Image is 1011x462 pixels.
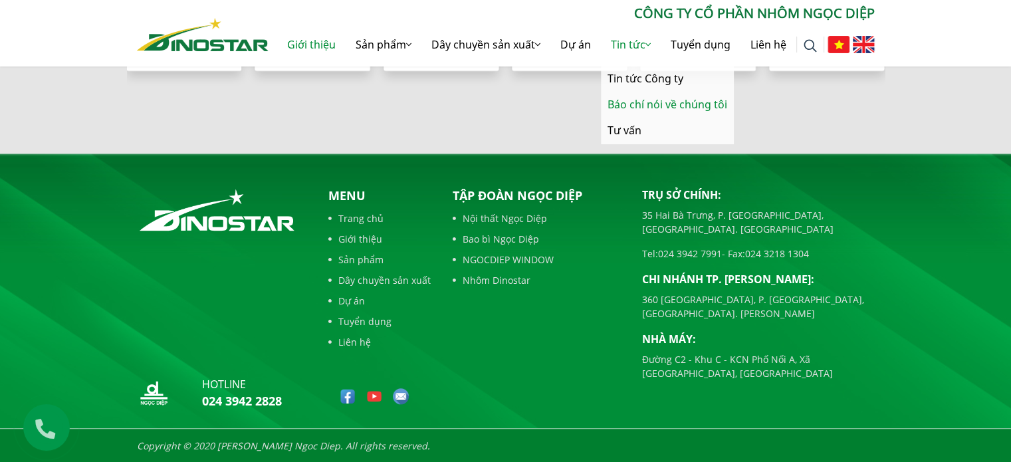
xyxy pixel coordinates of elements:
[453,232,622,246] a: Bao bì Ngọc Diệp
[828,36,849,53] img: Tiếng Việt
[137,187,297,233] img: logo_footer
[328,335,431,349] a: Liên hệ
[642,352,875,380] p: Đường C2 - Khu C - KCN Phố Nối A, Xã [GEOGRAPHIC_DATA], [GEOGRAPHIC_DATA]
[137,439,430,452] i: Copyright © 2020 [PERSON_NAME] Ngoc Diep. All rights reserved.
[745,247,809,260] a: 024 3218 1304
[601,118,734,144] a: Tư vấn
[137,18,269,51] img: Nhôm Dinostar
[421,23,550,66] a: Dây chuyền sản xuất
[202,376,282,392] p: hotline
[601,92,734,118] a: Báo chí nói về chúng tôi
[642,292,875,320] p: 360 [GEOGRAPHIC_DATA], P. [GEOGRAPHIC_DATA], [GEOGRAPHIC_DATA]. [PERSON_NAME]
[804,39,817,53] img: search
[601,66,734,92] a: Tin tức Công ty
[453,187,622,205] p: Tập đoàn Ngọc Diệp
[453,211,622,225] a: Nội thất Ngọc Diệp
[661,23,740,66] a: Tuyển dụng
[328,211,431,225] a: Trang chủ
[328,314,431,328] a: Tuyển dụng
[642,208,875,236] p: 35 Hai Bà Trưng, P. [GEOGRAPHIC_DATA], [GEOGRAPHIC_DATA]. [GEOGRAPHIC_DATA]
[328,187,431,205] p: Menu
[642,331,875,347] p: Nhà máy:
[658,247,722,260] a: 024 3942 7991
[202,393,282,409] a: 024 3942 2828
[550,23,601,66] a: Dự án
[137,376,170,409] img: logo_nd_footer
[642,247,875,261] p: Tel: - Fax:
[346,23,421,66] a: Sản phẩm
[453,253,622,267] a: NGOCDIEP WINDOW
[642,271,875,287] p: Chi nhánh TP. [PERSON_NAME]:
[277,23,346,66] a: Giới thiệu
[601,23,661,66] a: Tin tức
[328,273,431,287] a: Dây chuyền sản xuất
[328,294,431,308] a: Dự án
[328,232,431,246] a: Giới thiệu
[453,273,622,287] a: Nhôm Dinostar
[853,36,875,53] img: English
[269,3,875,23] p: CÔNG TY CỔ PHẦN NHÔM NGỌC DIỆP
[642,187,875,203] p: Trụ sở chính:
[740,23,796,66] a: Liên hệ
[328,253,431,267] a: Sản phẩm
